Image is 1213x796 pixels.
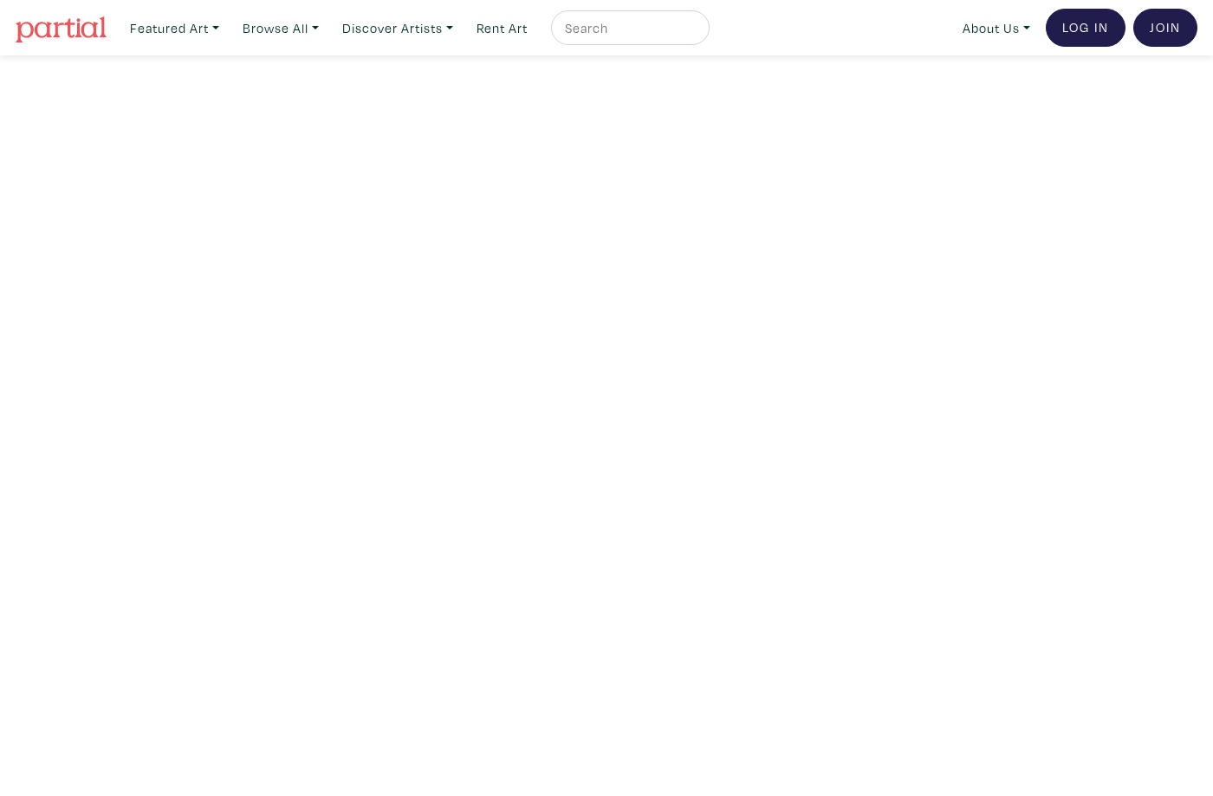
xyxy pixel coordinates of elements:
a: Join [1133,9,1197,47]
a: Discover Artists [334,10,461,46]
a: Log In [1046,9,1125,47]
a: Featured Art [122,10,227,46]
a: Browse All [235,10,327,46]
a: About Us [955,10,1038,46]
input: Search [563,17,693,39]
a: Rent Art [469,10,535,46]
